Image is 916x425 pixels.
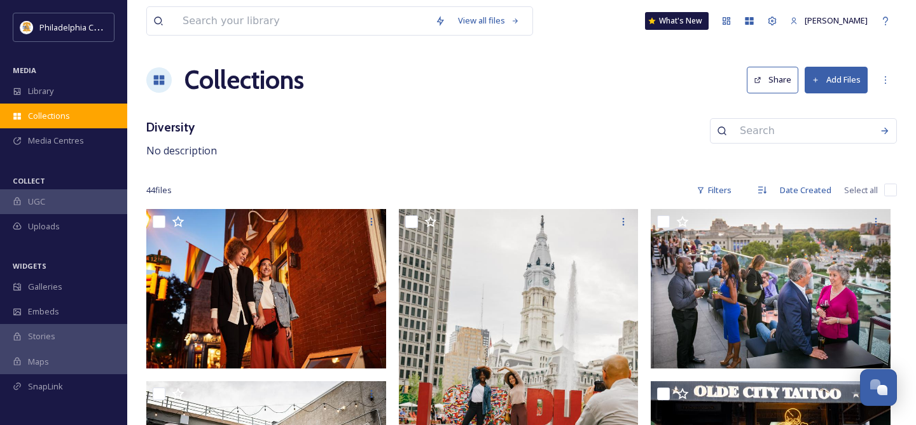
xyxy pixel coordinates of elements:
span: COLLECT [13,176,45,186]
input: Search your library [176,7,429,35]
div: Filters [690,178,738,203]
a: View all files [452,8,526,33]
span: No description [146,144,217,158]
input: Search [733,117,873,145]
span: SnapLink [28,381,63,393]
span: Collections [28,110,70,122]
img: Gayborhood Couple.jpg [146,209,386,369]
div: Date Created [774,178,838,203]
span: Maps [28,356,49,368]
span: Galleries [28,281,62,293]
button: Share [747,67,798,93]
span: UGC [28,196,45,208]
span: Philadelphia Convention & Visitors Bureau [39,21,200,33]
img: download.jpeg [20,21,33,34]
a: Collections [184,61,304,99]
a: [PERSON_NAME] [784,8,874,33]
a: What's New [645,12,709,30]
img: Assembly Rooftop Lounge.jpg [651,209,891,369]
span: Select all [844,184,878,196]
span: 44 file s [146,184,172,196]
span: Embeds [28,306,59,318]
span: MEDIA [13,65,36,75]
h3: Diversity [146,118,217,137]
span: WIDGETS [13,261,46,271]
button: Add Files [805,67,868,93]
span: Library [28,85,53,97]
span: Media Centres [28,135,84,147]
button: Open Chat [860,369,897,406]
span: Uploads [28,220,60,233]
span: [PERSON_NAME] [805,15,868,26]
span: Stories [28,330,55,342]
